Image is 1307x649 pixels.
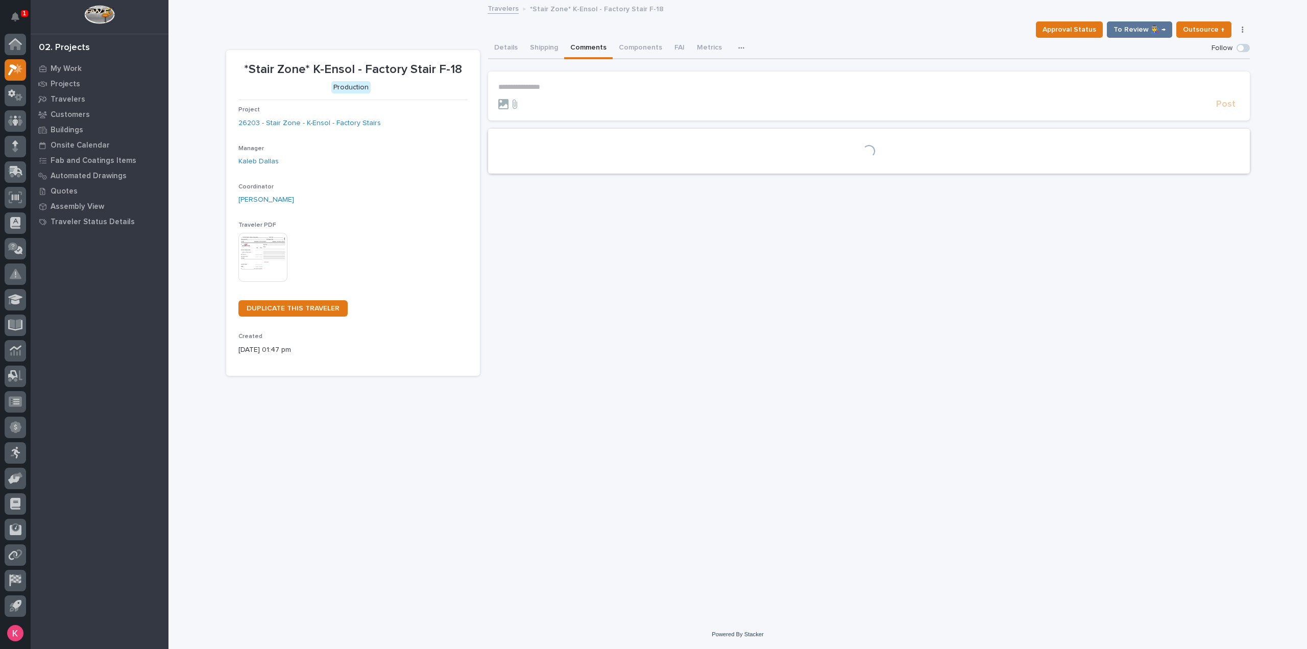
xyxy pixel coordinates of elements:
[1043,23,1096,36] span: Approval Status
[238,156,279,167] a: Kaleb Dallas
[13,12,26,29] div: Notifications1
[31,61,168,76] a: My Work
[31,183,168,199] a: Quotes
[51,187,78,196] p: Quotes
[1212,44,1232,53] p: Follow
[39,42,90,54] div: 02. Projects
[238,107,260,113] span: Project
[1183,23,1225,36] span: Outsource ↑
[238,146,264,152] span: Manager
[668,38,691,59] button: FAI
[51,110,90,119] p: Customers
[247,305,340,312] span: DUPLICATE THIS TRAVELER
[238,222,276,228] span: Traveler PDF
[51,202,104,211] p: Assembly View
[51,95,85,104] p: Travelers
[691,38,728,59] button: Metrics
[51,141,110,150] p: Onsite Calendar
[613,38,668,59] button: Components
[238,345,468,355] p: [DATE] 01:47 pm
[5,6,26,28] button: Notifications
[524,38,564,59] button: Shipping
[84,5,114,24] img: Workspace Logo
[488,38,524,59] button: Details
[51,156,136,165] p: Fab and Coatings Items
[22,10,26,17] p: 1
[31,153,168,168] a: Fab and Coatings Items
[238,62,468,77] p: *Stair Zone* K-Ensol - Factory Stair F-18
[238,300,348,317] a: DUPLICATE THIS TRAVELER
[31,168,168,183] a: Automated Drawings
[5,622,26,644] button: users-avatar
[51,172,127,181] p: Automated Drawings
[51,64,82,74] p: My Work
[31,76,168,91] a: Projects
[238,184,274,190] span: Coordinator
[51,218,135,227] p: Traveler Status Details
[51,80,80,89] p: Projects
[1114,23,1166,36] span: To Review 👨‍🏭 →
[1107,21,1172,38] button: To Review 👨‍🏭 →
[31,122,168,137] a: Buildings
[1176,21,1231,38] button: Outsource ↑
[530,3,664,14] p: *Stair Zone* K-Ensol - Factory Stair F-18
[31,107,168,122] a: Customers
[564,38,613,59] button: Comments
[51,126,83,135] p: Buildings
[331,81,371,94] div: Production
[238,118,381,129] a: 26203 - Stair Zone - K-Ensol - Factory Stairs
[712,631,763,637] a: Powered By Stacker
[31,214,168,229] a: Traveler Status Details
[238,333,262,340] span: Created
[31,137,168,153] a: Onsite Calendar
[1212,99,1240,110] button: Post
[488,2,519,14] a: Travelers
[1216,99,1236,110] span: Post
[1036,21,1103,38] button: Approval Status
[238,195,294,205] a: [PERSON_NAME]
[31,199,168,214] a: Assembly View
[31,91,168,107] a: Travelers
